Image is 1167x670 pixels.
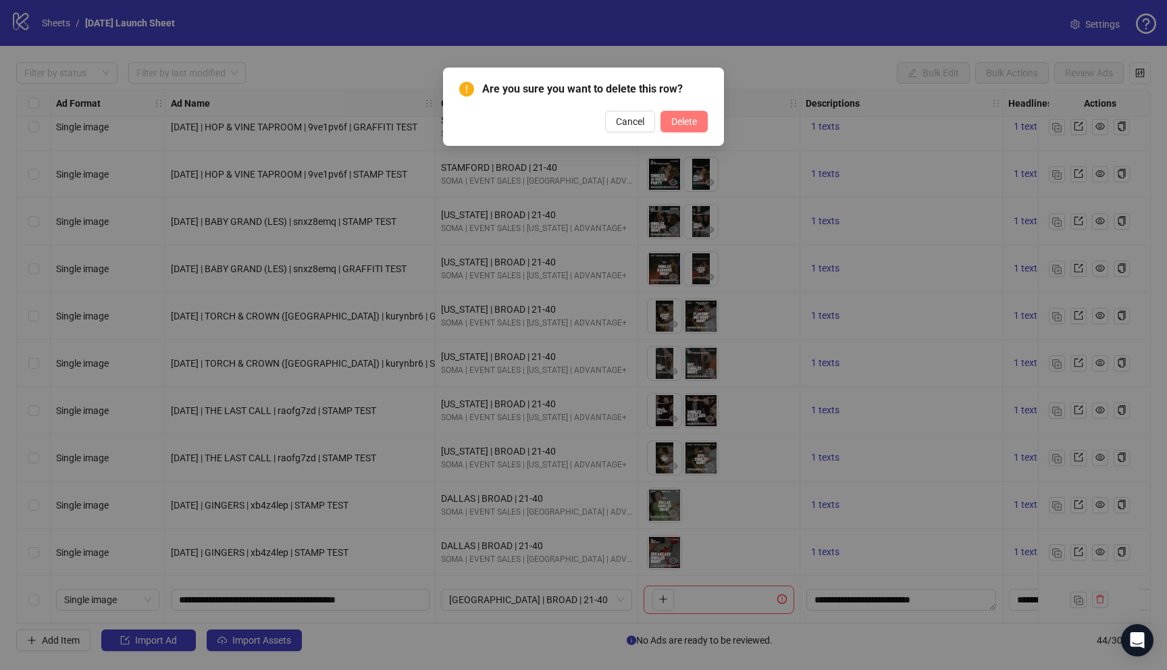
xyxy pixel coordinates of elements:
[605,111,655,132] button: Cancel
[616,116,644,127] span: Cancel
[660,111,708,132] button: Delete
[1121,624,1153,656] div: Open Intercom Messenger
[459,82,474,97] span: exclamation-circle
[671,116,697,127] span: Delete
[482,81,708,97] span: Are you sure you want to delete this row?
